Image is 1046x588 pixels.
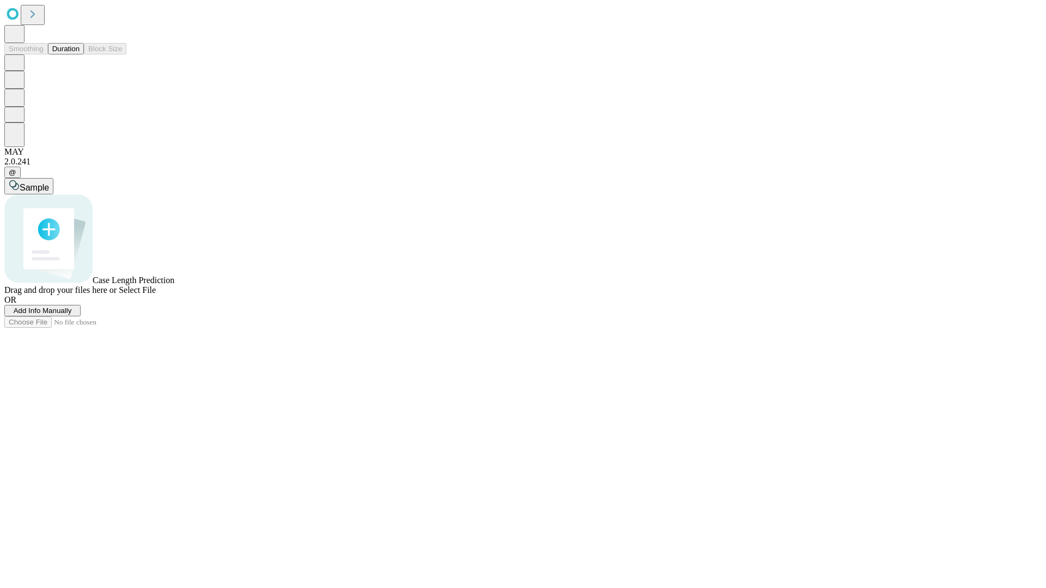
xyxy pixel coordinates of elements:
[93,275,174,285] span: Case Length Prediction
[4,167,21,178] button: @
[4,157,1042,167] div: 2.0.241
[4,305,81,316] button: Add Info Manually
[4,295,16,304] span: OR
[4,285,117,295] span: Drag and drop your files here or
[14,307,72,315] span: Add Info Manually
[4,43,48,54] button: Smoothing
[84,43,126,54] button: Block Size
[48,43,84,54] button: Duration
[9,168,16,176] span: @
[20,183,49,192] span: Sample
[119,285,156,295] span: Select File
[4,147,1042,157] div: MAY
[4,178,53,194] button: Sample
